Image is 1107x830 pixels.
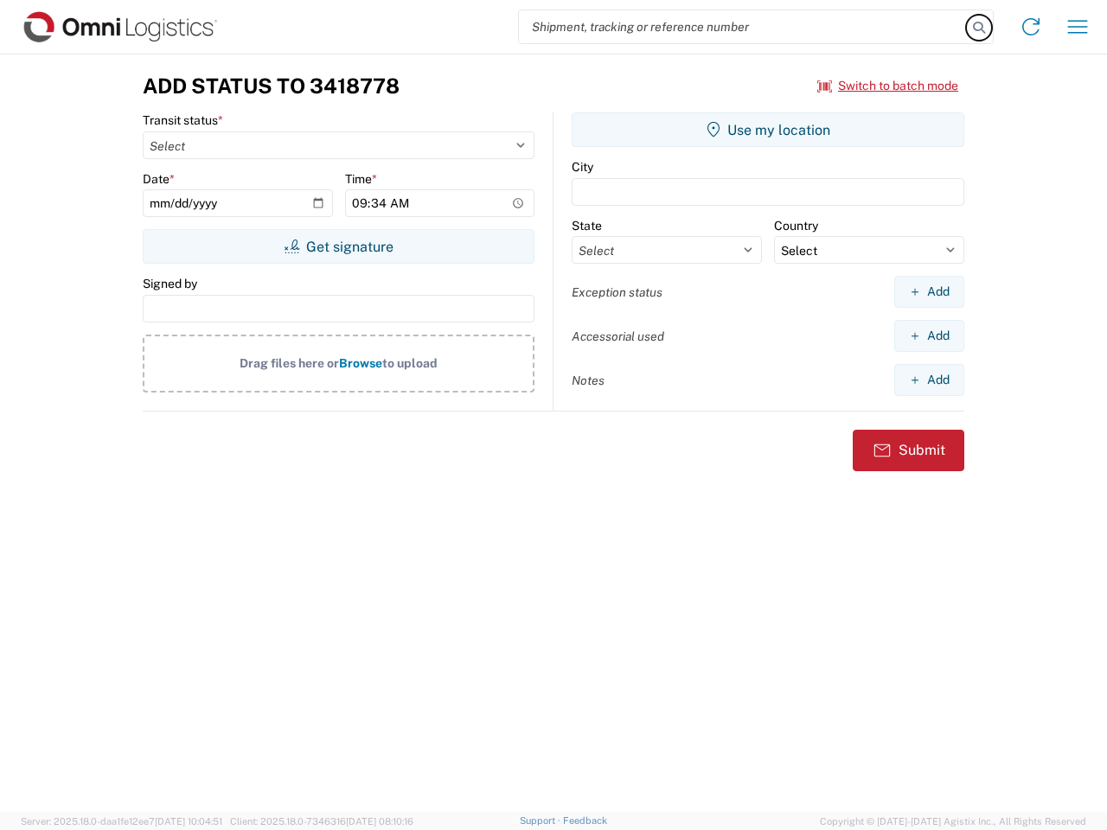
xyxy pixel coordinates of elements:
[774,218,818,233] label: Country
[143,171,175,187] label: Date
[572,284,662,300] label: Exception status
[230,816,413,827] span: Client: 2025.18.0-7346316
[339,356,382,370] span: Browse
[382,356,438,370] span: to upload
[894,364,964,396] button: Add
[346,816,413,827] span: [DATE] 08:10:16
[853,430,964,471] button: Submit
[572,112,964,147] button: Use my location
[817,72,958,100] button: Switch to batch mode
[572,373,605,388] label: Notes
[563,815,607,826] a: Feedback
[820,814,1086,829] span: Copyright © [DATE]-[DATE] Agistix Inc., All Rights Reserved
[143,112,223,128] label: Transit status
[520,815,563,826] a: Support
[155,816,222,827] span: [DATE] 10:04:51
[572,329,664,344] label: Accessorial used
[345,171,377,187] label: Time
[21,816,222,827] span: Server: 2025.18.0-daa1fe12ee7
[143,73,400,99] h3: Add Status to 3418778
[240,356,339,370] span: Drag files here or
[143,229,534,264] button: Get signature
[894,276,964,308] button: Add
[572,159,593,175] label: City
[572,218,602,233] label: State
[143,276,197,291] label: Signed by
[894,320,964,352] button: Add
[519,10,967,43] input: Shipment, tracking or reference number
